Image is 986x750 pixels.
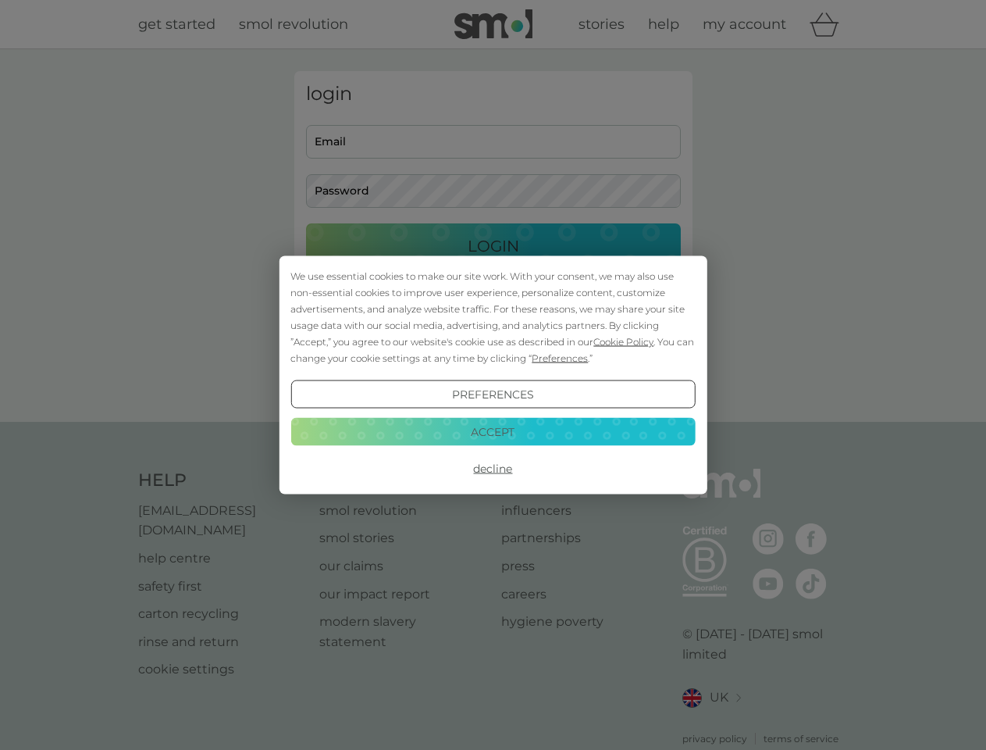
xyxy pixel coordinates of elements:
[290,268,695,366] div: We use essential cookies to make our site work. With your consent, we may also use non-essential ...
[532,352,588,364] span: Preferences
[290,455,695,483] button: Decline
[290,380,695,409] button: Preferences
[279,256,707,495] div: Cookie Consent Prompt
[290,417,695,445] button: Accept
[593,336,653,348] span: Cookie Policy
